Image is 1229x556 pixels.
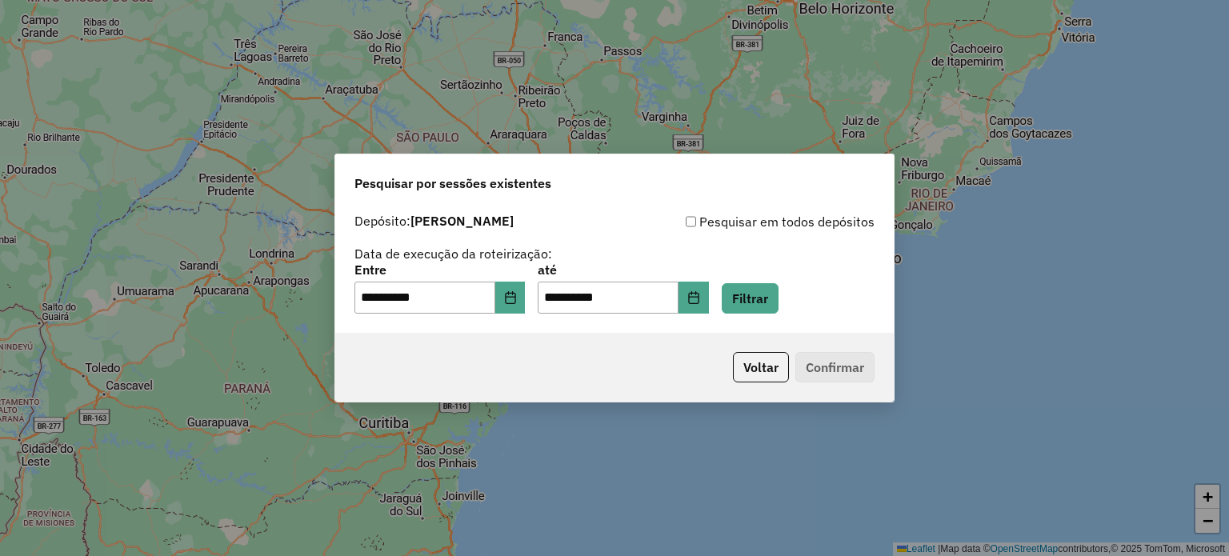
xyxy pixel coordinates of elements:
label: Depósito: [354,211,514,230]
label: Data de execução da roteirização: [354,244,552,263]
strong: [PERSON_NAME] [410,213,514,229]
label: Entre [354,260,525,279]
span: Pesquisar por sessões existentes [354,174,551,193]
label: até [538,260,708,279]
button: Filtrar [722,283,779,314]
button: Voltar [733,352,789,382]
button: Choose Date [679,282,709,314]
div: Pesquisar em todos depósitos [614,212,875,231]
button: Choose Date [495,282,526,314]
